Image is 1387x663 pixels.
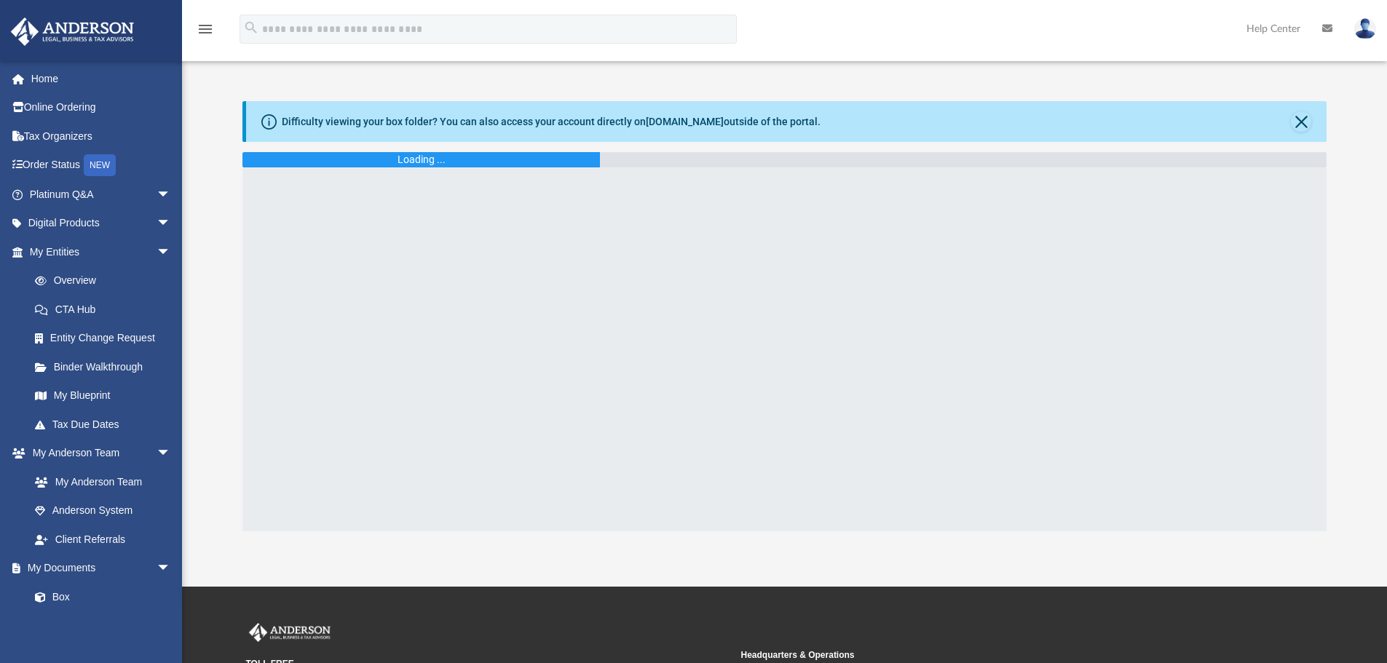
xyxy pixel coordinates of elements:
[20,582,178,611] a: Box
[157,180,186,210] span: arrow_drop_down
[10,122,193,151] a: Tax Organizers
[1354,18,1376,39] img: User Pic
[243,20,259,36] i: search
[20,525,186,554] a: Client Referrals
[20,611,186,640] a: Meeting Minutes
[10,554,186,583] a: My Documentsarrow_drop_down
[157,209,186,239] span: arrow_drop_down
[1291,111,1311,132] button: Close
[157,237,186,267] span: arrow_drop_down
[20,295,193,324] a: CTA Hub
[20,352,193,381] a: Binder Walkthrough
[7,17,138,46] img: Anderson Advisors Platinum Portal
[20,324,193,353] a: Entity Change Request
[282,114,821,130] div: Difficulty viewing your box folder? You can also access your account directly on outside of the p...
[398,152,446,167] div: Loading ...
[646,116,724,127] a: [DOMAIN_NAME]
[20,381,186,410] a: My Blueprint
[10,237,193,266] a: My Entitiesarrow_drop_down
[157,439,186,469] span: arrow_drop_down
[10,209,193,238] a: Digital Productsarrow_drop_down
[10,439,186,468] a: My Anderson Teamarrow_drop_down
[197,28,214,38] a: menu
[20,410,193,439] a: Tax Due Dates
[20,467,178,496] a: My Anderson Team
[741,648,1226,662] small: Headquarters & Operations
[157,554,186,584] span: arrow_drop_down
[246,623,333,642] img: Anderson Advisors Platinum Portal
[10,180,193,209] a: Platinum Q&Aarrow_drop_down
[197,20,214,38] i: menu
[84,154,116,176] div: NEW
[20,266,193,295] a: Overview
[10,64,193,93] a: Home
[10,93,193,122] a: Online Ordering
[20,496,186,525] a: Anderson System
[10,151,193,180] a: Order StatusNEW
